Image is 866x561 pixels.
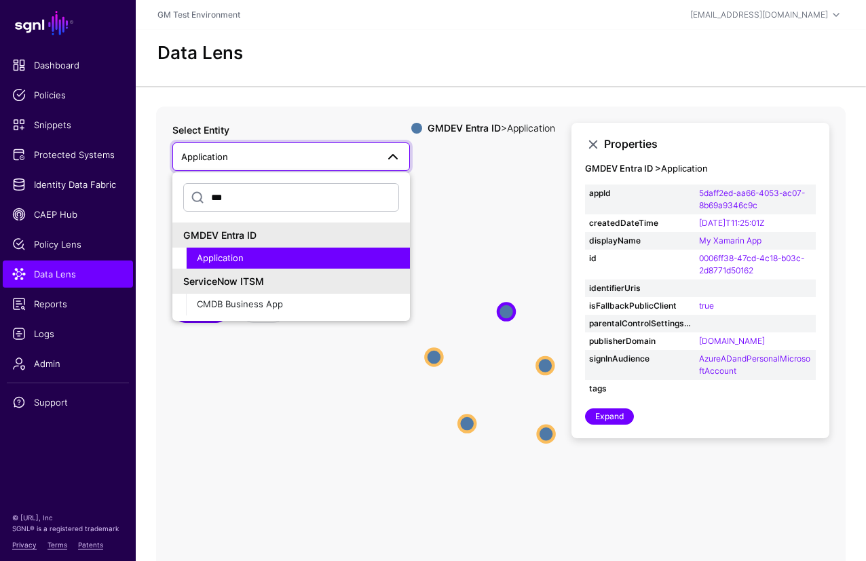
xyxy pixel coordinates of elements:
[12,148,124,161] span: Protected Systems
[3,81,133,109] a: Policies
[172,123,229,137] label: Select Entity
[604,138,816,151] h3: Properties
[699,336,765,346] a: [DOMAIN_NAME]
[186,294,410,315] button: CMDB Business App
[589,317,691,330] strong: parentalControlSettings__countriesBlockedForMinors
[8,8,128,38] a: SGNL
[589,300,691,312] strong: isFallbackPublicClient
[690,9,828,21] div: [EMAIL_ADDRESS][DOMAIN_NAME]
[428,122,501,134] strong: GMDEV Entra ID
[3,171,133,198] a: Identity Data Fabric
[3,52,133,79] a: Dashboard
[12,208,124,221] span: CAEP Hub
[48,541,67,549] a: Terms
[12,512,124,523] p: © [URL], Inc
[585,163,661,174] strong: GMDEV Entra ID >
[183,228,399,242] div: GMDEV Entra ID
[186,248,410,269] button: Application
[197,298,283,309] span: CMDB Business App
[3,111,133,138] a: Snippets
[12,523,124,534] p: SGNL® is a registered trademark
[12,178,124,191] span: Identity Data Fabric
[589,353,691,365] strong: signInAudience
[589,187,691,199] strong: appId
[699,235,761,246] a: My Xamarin App
[12,297,124,311] span: Reports
[78,541,103,549] a: Patents
[157,9,240,20] a: GM Test Environment
[181,151,228,162] span: Application
[12,541,37,549] a: Privacy
[197,252,244,263] span: Application
[589,217,691,229] strong: createdDateTime
[699,253,804,275] a: 0006ff38-47cd-4c18-b03c-2d8771d50162
[589,335,691,347] strong: publisherDomain
[12,327,124,341] span: Logs
[589,252,691,265] strong: id
[699,218,764,228] a: [DATE]T11:25:01Z
[3,350,133,377] a: Admin
[12,267,124,281] span: Data Lens
[585,408,634,425] a: Expand
[12,395,124,409] span: Support
[585,163,816,174] h4: Application
[699,353,810,376] a: AzureADandPersonalMicrosoftAccount
[425,123,558,134] div: > Application
[183,274,399,288] div: ServiceNow ITSM
[12,237,124,251] span: Policy Lens
[3,290,133,317] a: Reports
[12,357,124,370] span: Admin
[3,141,133,168] a: Protected Systems
[699,301,714,311] a: true
[3,231,133,258] a: Policy Lens
[12,88,124,102] span: Policies
[3,201,133,228] a: CAEP Hub
[589,383,691,395] strong: tags
[589,235,691,247] strong: displayName
[3,320,133,347] a: Logs
[3,260,133,288] a: Data Lens
[699,188,805,210] a: 5daff2ed-aa66-4053-ac07-8b69a9346c9c
[12,58,124,72] span: Dashboard
[589,282,691,294] strong: identifierUris
[12,118,124,132] span: Snippets
[157,42,243,63] h2: Data Lens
